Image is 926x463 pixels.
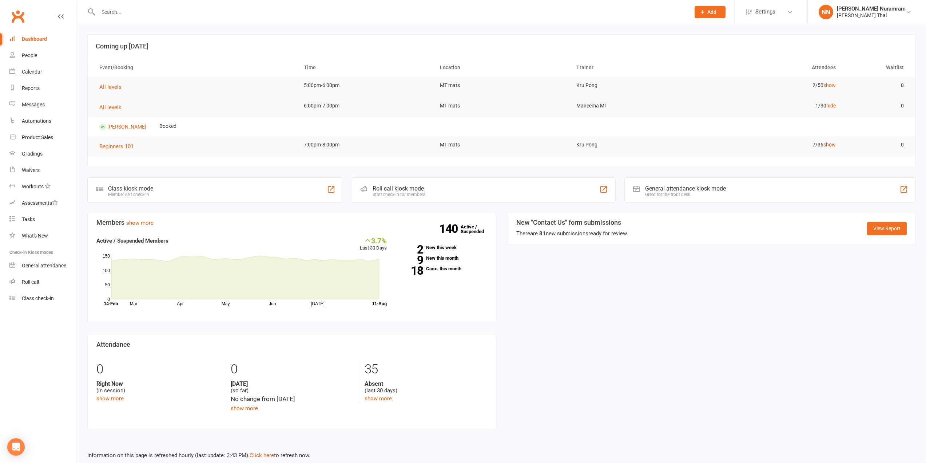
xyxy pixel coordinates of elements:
[126,220,154,226] a: show more
[867,222,907,235] a: View Report
[231,405,258,412] a: show more
[231,380,353,394] div: (so far)
[9,146,77,162] a: Gradings
[22,85,40,91] div: Reports
[297,77,434,94] td: 5:00pm-6:00pm
[99,84,122,90] span: All levels
[9,47,77,64] a: People
[9,31,77,47] a: Dashboard
[842,97,910,114] td: 0
[570,97,706,114] td: Maneema MT
[99,103,127,112] button: All levels
[398,256,487,260] a: 9New this month
[96,358,219,380] div: 0
[108,192,153,197] div: Member self check-in
[108,185,153,192] div: Class kiosk mode
[297,136,434,153] td: 7:00pm-8:00pm
[96,341,487,348] h3: Attendance
[9,228,77,244] a: What's New
[365,395,392,402] a: show more
[398,255,423,266] strong: 9
[9,129,77,146] a: Product Sales
[22,279,39,285] div: Roll call
[99,143,134,150] span: Beginners 101
[96,219,487,226] h3: Members
[823,142,836,148] a: show
[9,178,77,195] a: Workouts
[231,394,353,404] div: No change from [DATE]
[706,136,842,153] td: 7/36
[22,36,47,42] div: Dashboard
[96,395,124,402] a: show more
[645,192,726,197] div: Great for the front desk
[398,265,423,276] strong: 18
[707,9,716,15] span: Add
[22,69,42,75] div: Calendar
[433,77,570,94] td: MT mats
[706,97,842,114] td: 1/30
[842,58,910,77] th: Waitlist
[9,113,77,129] a: Automations
[373,185,425,192] div: Roll call kiosk mode
[365,358,487,380] div: 35
[9,80,77,97] a: Reports
[9,7,27,25] a: Clubworx
[99,104,122,111] span: All levels
[96,238,168,244] strong: Active / Suspended Members
[22,200,58,206] div: Assessments
[842,77,910,94] td: 0
[297,97,434,114] td: 6:00pm-7:00pm
[250,452,274,459] a: Click here
[107,124,146,130] a: [PERSON_NAME]
[398,244,423,255] strong: 2
[9,290,77,307] a: Class kiosk mode
[22,118,51,124] div: Automations
[7,438,25,456] div: Open Intercom Messenger
[9,274,77,290] a: Roll call
[755,4,775,20] span: Settings
[365,380,487,387] strong: Absent
[22,184,44,189] div: Workouts
[9,211,77,228] a: Tasks
[96,380,219,394] div: (in session)
[9,64,77,80] a: Calendar
[461,219,493,239] a: 140Active / Suspended
[433,97,570,114] td: MT mats
[360,236,387,252] div: Last 30 Days
[96,7,685,17] input: Search...
[99,142,139,151] button: Beginners 101
[9,195,77,211] a: Assessments
[570,58,706,77] th: Trainer
[433,136,570,153] td: MT mats
[433,58,570,77] th: Location
[77,441,926,460] div: Information on this page is refreshed hourly (last update: 3:43 PM). to refresh now.
[837,12,906,19] div: [PERSON_NAME] Thai
[22,151,43,157] div: Gradings
[842,136,910,153] td: 0
[231,380,353,387] strong: [DATE]
[231,358,353,380] div: 0
[153,118,183,135] td: Booked
[96,380,219,387] strong: Right Now
[398,266,487,271] a: 18Canx. this month
[826,103,836,109] a: hide
[22,216,35,222] div: Tasks
[9,162,77,178] a: Waivers
[22,295,54,301] div: Class check-in
[22,167,40,173] div: Waivers
[373,192,425,197] div: Staff check-in for members
[22,52,37,58] div: People
[819,5,833,19] div: NN
[22,263,66,268] div: General attendance
[516,219,628,226] h3: New "Contact Us" form submissions
[360,236,387,244] div: 3.7%
[93,58,297,77] th: Event/Booking
[99,83,127,91] button: All levels
[365,380,487,394] div: (last 30 days)
[570,77,706,94] td: Kru Pong
[645,185,726,192] div: General attendance kiosk mode
[22,134,53,140] div: Product Sales
[398,245,487,250] a: 2New this week
[570,136,706,153] td: Kru Pong
[516,229,628,238] div: There are new submissions ready for review.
